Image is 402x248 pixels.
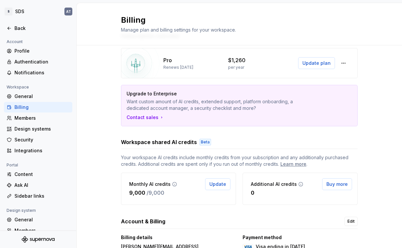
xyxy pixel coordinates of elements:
[4,161,21,169] div: Portal
[14,182,70,188] div: Ask AI
[4,124,72,134] a: Design systems
[14,59,70,65] div: Authentication
[4,145,72,156] a: Integrations
[129,181,171,187] p: Monthly AI credits
[4,46,72,56] a: Profile
[14,25,70,32] div: Back
[127,90,306,97] p: Upgrade to Enterprise
[14,126,70,132] div: Design systems
[4,91,72,102] a: General
[228,65,244,70] p: per year
[14,227,70,234] div: Members
[14,115,70,121] div: Members
[228,56,246,64] p: $1,260
[5,8,12,15] div: S
[121,138,197,146] h3: Workspace shared AI credits
[4,113,72,123] a: Members
[121,217,165,225] h3: Account & Billing
[14,193,70,199] div: Sidebar links
[347,219,355,224] span: Edit
[4,67,72,78] a: Notifications
[121,234,153,241] p: Billing details
[298,57,335,69] button: Update plan
[66,9,71,14] div: AT
[251,181,297,187] p: Additional AI credits
[344,217,358,226] a: Edit
[129,189,145,197] p: 9,000
[251,189,254,197] p: 0
[4,191,72,201] a: Sidebar links
[4,57,72,67] a: Authentication
[14,216,70,223] div: General
[121,154,358,167] span: Your workspace AI credits include monthly credits from your subscription and any additionally pur...
[200,139,211,145] div: Beta
[280,161,306,167] a: Learn more
[4,38,25,46] div: Account
[4,102,72,112] a: Billing
[147,189,164,197] p: / 9,000
[1,4,75,19] button: SSDSAT
[14,147,70,154] div: Integrations
[302,60,331,66] span: Update plan
[326,181,348,187] span: Buy more
[14,69,70,76] div: Notifications
[14,104,70,111] div: Billing
[209,181,226,187] span: Update
[4,207,38,214] div: Design system
[163,65,193,70] p: Renews [DATE]
[243,234,282,241] p: Payment method
[4,83,32,91] div: Workspace
[205,178,230,190] button: Update
[14,93,70,100] div: General
[4,180,72,190] a: Ask AI
[14,48,70,54] div: Profile
[4,169,72,180] a: Content
[4,135,72,145] a: Security
[163,56,172,64] p: Pro
[127,98,306,112] p: Want custom amount of AI credits, extended support, platform onboarding, a dedicated account mana...
[127,114,164,121] a: Contact sales
[4,225,72,236] a: Members
[4,214,72,225] a: General
[121,15,236,25] h2: Billing
[322,178,352,190] button: Buy more
[14,136,70,143] div: Security
[121,27,236,33] span: Manage plan and billing settings for your workspace.
[15,8,24,15] div: SDS
[22,236,55,243] svg: Supernova Logo
[4,23,72,34] a: Back
[14,171,70,178] div: Content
